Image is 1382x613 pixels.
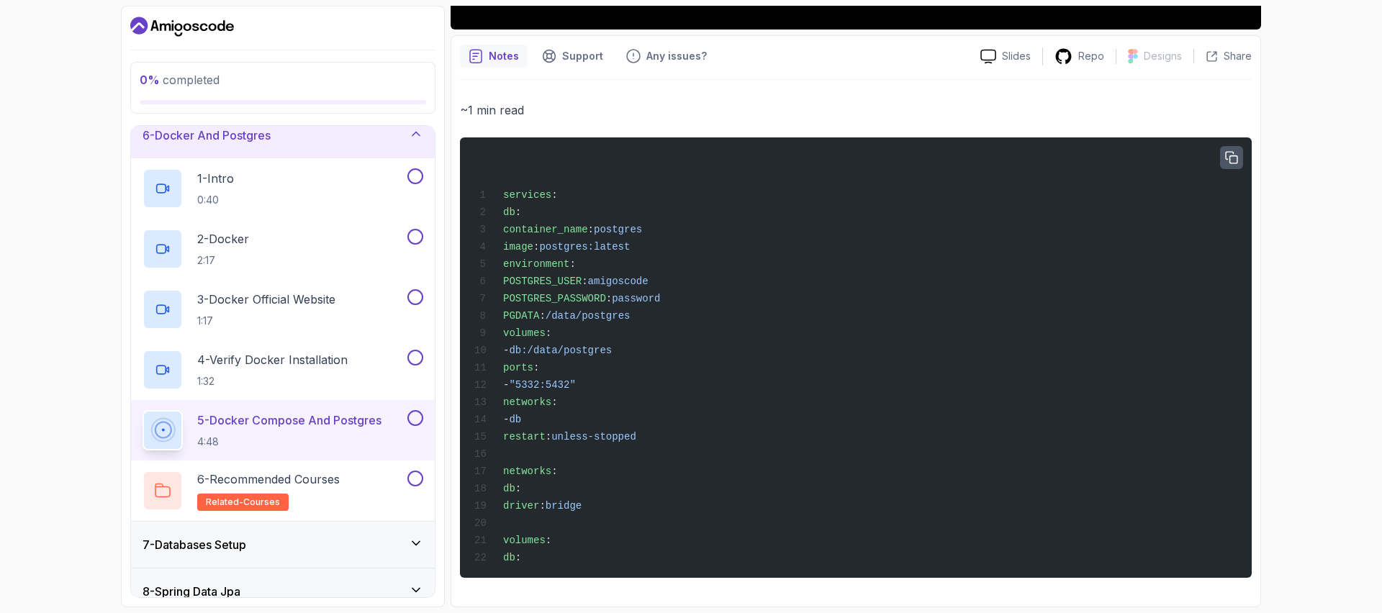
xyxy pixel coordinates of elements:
span: services [503,189,551,201]
button: 5-Docker Compose And Postgres4:48 [143,410,423,450]
span: : [551,466,557,477]
button: 4-Verify Docker Installation1:32 [143,350,423,390]
p: Notes [489,49,519,63]
p: Designs [1144,49,1182,63]
p: 0:40 [197,193,234,207]
p: Any issues? [646,49,707,63]
p: Support [562,49,603,63]
h3: 6 - Docker And Postgres [143,127,271,144]
span: - [503,345,509,356]
span: db:/data/postgres [509,345,612,356]
span: password [612,293,660,304]
span: volumes [503,327,546,339]
a: Dashboard [130,15,234,38]
span: : [533,241,539,253]
button: 1-Intro0:40 [143,168,423,209]
span: : [515,483,521,494]
span: networks [503,396,551,408]
span: bridge [546,500,582,512]
span: ports [503,362,533,373]
button: 6-Docker And Postgres [131,112,435,158]
button: 7-Databases Setup [131,522,435,568]
p: Repo [1078,49,1104,63]
span: volumes [503,535,546,546]
span: db [503,483,515,494]
button: notes button [460,45,528,68]
span: /data/postgres [546,310,631,322]
span: container_name [503,224,588,235]
span: : [588,224,594,235]
span: related-courses [206,496,280,508]
p: 2:17 [197,253,249,268]
span: : [539,500,545,512]
button: Share [1193,49,1252,63]
span: postgres:latest [539,241,630,253]
span: db [503,206,515,218]
span: environment [503,258,569,270]
span: : [551,396,557,408]
span: postgres [594,224,642,235]
button: 3-Docker Official Website1:17 [143,289,423,330]
p: ~1 min read [460,100,1252,120]
p: 4:48 [197,435,381,449]
button: Support button [533,45,612,68]
span: : [515,206,521,218]
span: : [515,552,521,563]
p: Share [1224,49,1252,63]
span: : [546,535,551,546]
button: 2-Docker2:17 [143,229,423,269]
p: 1:17 [197,314,335,328]
p: 2 - Docker [197,230,249,248]
span: POSTGRES_PASSWORD [503,293,606,304]
p: Slides [1002,49,1031,63]
span: networks [503,466,551,477]
span: : [606,293,612,304]
span: driver [503,500,539,512]
span: : [569,258,575,270]
a: Repo [1043,47,1116,65]
span: "5332:5432" [509,379,575,391]
p: 1:32 [197,374,348,389]
span: : [533,362,539,373]
p: 6 - Recommended Courses [197,471,340,488]
span: db [509,414,521,425]
span: POSTGRES_USER [503,276,582,287]
span: : [546,431,551,442]
a: Slides [969,49,1042,64]
span: restart [503,431,546,442]
span: db [503,552,515,563]
span: - [503,379,509,391]
button: 6-Recommended Coursesrelated-courses [143,471,423,511]
span: unless-stopped [551,431,636,442]
button: Feedback button [618,45,715,68]
p: 3 - Docker Official Website [197,291,335,308]
span: completed [140,73,220,87]
p: 1 - Intro [197,170,234,187]
span: image [503,241,533,253]
h3: 8 - Spring Data Jpa [143,583,240,600]
span: : [539,310,545,322]
span: 0 % [140,73,160,87]
p: 4 - Verify Docker Installation [197,351,348,368]
p: 5 - Docker Compose And Postgres [197,412,381,429]
span: - [503,414,509,425]
span: amigoscode [588,276,649,287]
span: : [546,327,551,339]
span: PGDATA [503,310,539,322]
h3: 7 - Databases Setup [143,536,246,553]
span: : [582,276,587,287]
span: : [551,189,557,201]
